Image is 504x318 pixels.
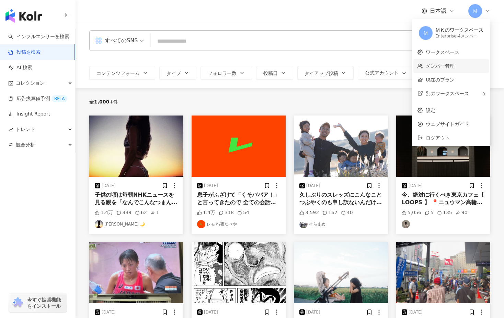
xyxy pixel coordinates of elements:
[426,91,469,96] span: 別のワークスペース
[299,220,308,228] img: KOL Avatar
[402,220,410,228] img: KOL Avatar
[8,127,13,132] span: rise
[473,7,478,15] span: Ｍ
[95,220,103,228] img: KOL Avatar
[426,135,450,141] span: ログアウト
[197,209,215,216] div: 1.4万
[192,116,286,177] img: post-image
[306,183,320,189] div: [DATE]
[96,70,140,76] span: コンテンツフォーム
[204,309,218,315] div: [DATE]
[306,309,320,315] div: [DATE]
[102,309,116,315] div: [DATE]
[456,209,468,216] div: 90
[425,209,434,216] div: 5
[89,242,183,303] img: post-image
[135,209,147,216] div: 62
[237,209,249,216] div: 54
[95,209,113,216] div: 1.4万
[426,50,459,55] a: ワークスペース
[365,70,399,76] span: 公式アカウント
[159,66,196,80] button: タイプ
[482,92,486,96] span: right
[299,191,382,207] div: 久しぶりのスレッズにこんなことつぶやくのも申し訳ないんだけど、、、 娘の小学校の給食エプロンの柔軟剤のニオイがキツすぎる。 シェアスタイルではなく、マイエプロン式に変えてくれんかな？ 洗って干す...
[263,70,278,76] span: 投稿日
[8,64,32,71] a: AI 検索
[197,220,205,228] img: KOL Avatar
[8,95,67,102] a: 広告換算値予測BETA
[95,35,138,46] div: すべてのSNS
[256,66,293,80] button: 投稿日
[116,209,131,216] div: 339
[197,191,280,207] div: 息子がふざけて「くそババア！」と言ってきたので 全ての会話にくそババアを付けて 「くそババアが買ってきたお饅頭食べる？」とか 「くそババア風呂入ってくるね〜」とか言ってたら ごめんて…って謝って...
[208,70,237,76] span: フォロワー数
[16,122,35,137] span: トレンド
[8,49,41,56] a: 投稿を検索
[305,70,338,76] span: タイアップ投稿
[16,75,45,91] span: コレクション
[102,183,116,189] div: [DATE]
[27,297,65,309] span: 今すぐ拡張機能をインストール
[299,209,319,216] div: 3,592
[9,294,67,312] a: chrome extension今すぐ拡張機能をインストール
[89,99,118,105] div: 全 件
[204,183,218,189] div: [DATE]
[95,37,102,44] span: appstore
[435,27,483,34] div: ＭＫのワークスペース
[95,220,178,228] a: KOL Avatar[PERSON_NAME] 🌙
[402,209,421,216] div: 5,056
[409,309,423,315] div: [DATE]
[402,191,485,207] div: 今、絶対に行くべき東京カフェ【 LOOPS 】 📍ニュウマン高輪 28階 🚶‍➡️「[GEOGRAPHIC_DATA]」徒歩1分
[435,33,483,39] div: Enterprise - 4メンバー
[409,183,423,189] div: [DATE]
[341,209,353,216] div: 40
[423,29,428,37] span: Ｍ
[201,66,252,80] button: フォロワー数
[430,7,446,15] span: 日本語
[192,242,286,303] img: post-image
[8,111,50,118] a: Insight Report
[426,120,485,128] span: ウェブサイトガイド
[219,209,234,216] div: 318
[297,66,354,80] button: タイアップ投稿
[426,63,455,69] a: メンバー管理
[5,9,42,23] img: logo
[299,220,382,228] a: KOL Avatarそらまめ
[426,108,435,113] a: 設定
[294,116,388,177] img: post-image
[89,116,183,177] img: post-image
[426,77,455,83] a: 現在のプラン
[89,66,155,80] button: コンテンツフォーム
[150,209,159,216] div: 1
[95,191,178,207] div: 子供の頃は毎朝NHKニュースを見る親を「なんでこんなつまんないの見てるんだろ」と思ってたけど、朝からハイテンションな民放の「ごめんなさぁ～～い！[DATE]の最下位は[GEOGRAPHIC_DA...
[396,116,490,177] img: post-image
[167,70,181,76] span: タイプ
[11,297,24,308] img: chrome extension
[16,137,35,153] span: 競合分析
[294,242,388,303] img: post-image
[322,209,337,216] div: 167
[358,66,414,80] button: 公式アカウント
[396,242,490,303] img: post-image
[94,99,113,105] span: 1,000+
[8,33,69,40] a: searchインフルエンサーを検索
[437,209,452,216] div: 135
[197,220,280,228] a: KOL Avatarレモネ/夜なべや
[402,220,485,228] a: KOL Avatar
